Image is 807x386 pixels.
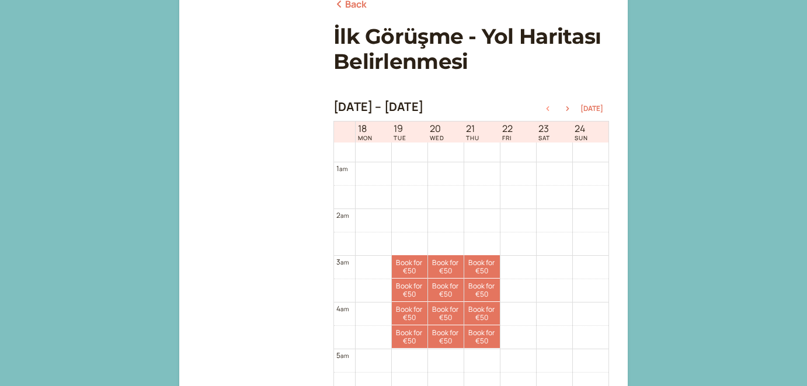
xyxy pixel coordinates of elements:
span: THU [466,134,479,141]
div: 5 [336,350,349,361]
h1: İlk Görüşme - Yol Haritası Belirlenmesi [333,24,609,74]
a: August 22, 2025 [500,122,515,142]
span: 21 [466,123,479,134]
a: August 23, 2025 [536,122,552,142]
span: Book for €50 [464,259,500,276]
span: 18 [358,123,373,134]
span: Book for €50 [428,305,464,322]
h2: [DATE] – [DATE] [333,100,423,114]
button: [DATE] [580,105,603,113]
span: Book for €50 [392,282,427,299]
span: am [340,258,349,266]
span: 22 [502,123,513,134]
span: Book for €50 [428,282,464,299]
span: Book for €50 [464,305,500,322]
span: Book for €50 [392,305,427,322]
span: am [340,305,349,313]
span: FRI [502,134,513,141]
span: SUN [575,134,588,141]
a: August 18, 2025 [356,122,375,142]
div: 2 [336,210,349,221]
div: 4 [336,303,349,314]
span: WED [430,134,444,141]
div: 3 [336,256,349,267]
span: 20 [430,123,444,134]
span: TUE [394,134,406,141]
span: 24 [575,123,588,134]
span: Book for €50 [392,259,427,276]
a: August 21, 2025 [464,122,482,142]
span: Book for €50 [428,259,464,276]
span: 23 [538,123,550,134]
span: SAT [538,134,550,141]
span: am [339,165,347,173]
span: MON [358,134,373,141]
span: am [340,211,349,220]
a: August 24, 2025 [572,122,590,142]
span: Book for €50 [428,329,464,346]
a: August 19, 2025 [391,122,409,142]
span: Book for €50 [464,329,500,346]
span: 19 [394,123,406,134]
span: am [340,352,349,360]
div: 1 [336,163,348,174]
a: August 20, 2025 [427,122,447,142]
span: Book for €50 [392,329,427,346]
span: Book for €50 [464,282,500,299]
